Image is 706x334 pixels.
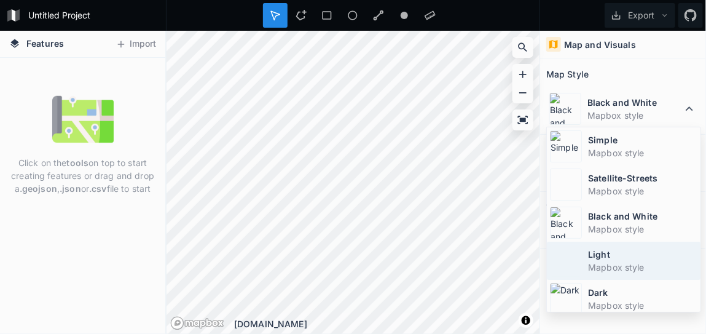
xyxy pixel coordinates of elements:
dt: Simple [588,133,697,146]
a: Mapbox logo [170,316,224,330]
dd: Mapbox style [588,299,697,312]
dd: Mapbox style [587,109,682,122]
img: Dark [550,283,582,315]
dd: Mapbox style [588,146,697,159]
p: Click on the on top to start creating features or drag and drop a , or file to start [9,156,156,195]
span: Features [26,37,64,50]
img: Simple [550,130,582,162]
div: [DOMAIN_NAME] [234,317,539,330]
span: Toggle attribution [522,314,530,327]
img: Black and White [550,207,582,239]
img: Light [550,245,582,277]
strong: tools [66,157,88,168]
img: Black and White [549,93,581,125]
dd: Mapbox style [588,185,697,197]
button: Export [605,3,675,28]
dt: Dark [588,286,697,299]
button: Toggle attribution [519,313,533,328]
button: Import [109,34,162,54]
strong: .csv [89,183,107,194]
strong: .geojson [20,183,57,194]
dt: Black and White [587,96,682,109]
dt: Black and White [588,210,697,223]
img: empty [52,89,114,150]
dt: Satellite-Streets [588,172,697,185]
h4: Map and Visuals [564,38,636,51]
strong: .json [60,183,81,194]
dt: Light [588,248,697,261]
img: Satellite-Streets [550,169,582,201]
h2: Map Style [546,65,589,84]
dd: Mapbox style [588,223,697,236]
dd: Mapbox style [588,261,697,274]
